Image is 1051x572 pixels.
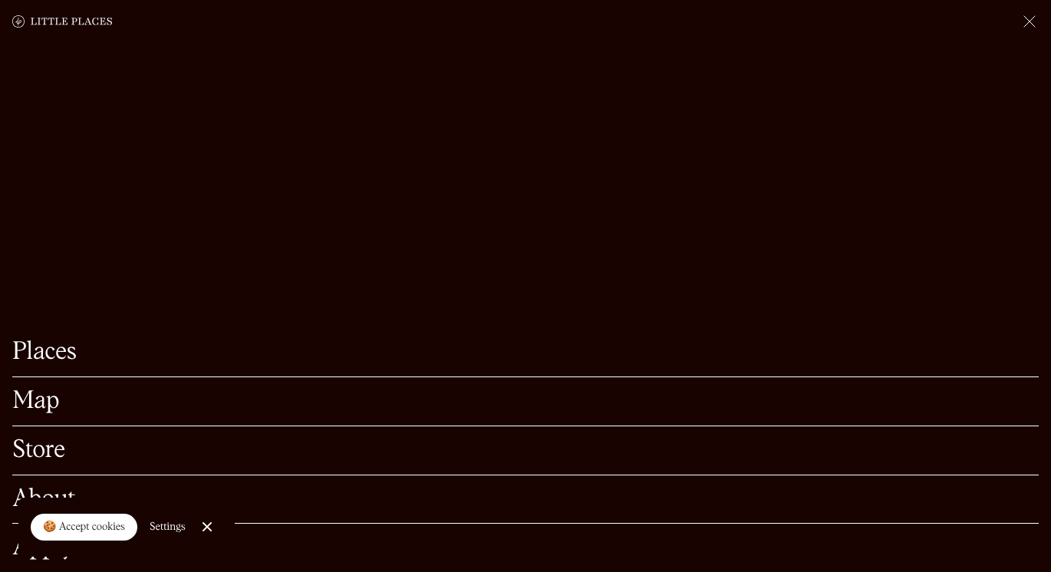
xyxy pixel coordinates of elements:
a: 🍪 Accept cookies [31,514,137,541]
a: Settings [150,510,186,544]
div: 🍪 Accept cookies [43,520,125,535]
a: Close Cookie Popup [192,511,222,542]
div: Close Cookie Popup [206,527,207,528]
a: About [12,488,1039,511]
a: Places [12,340,1039,364]
a: Store [12,439,1039,462]
a: Apply [12,536,1039,560]
div: Settings [150,521,186,532]
a: Map [12,390,1039,413]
